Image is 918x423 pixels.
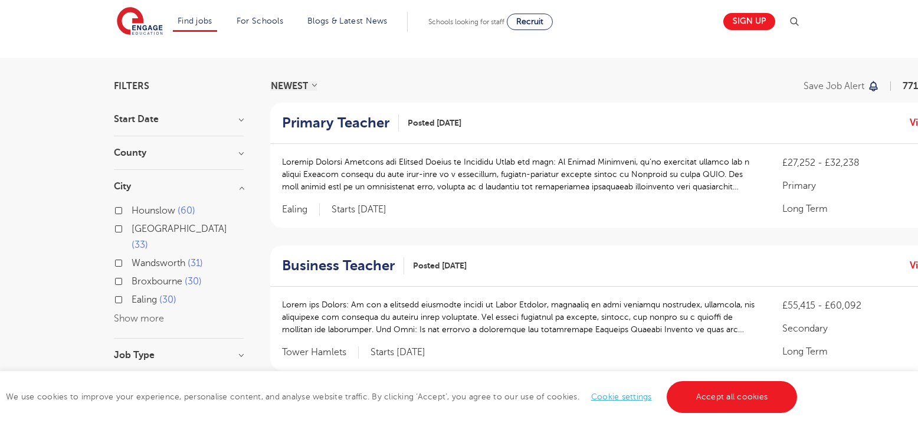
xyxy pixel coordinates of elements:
span: Wandsworth [132,258,185,268]
span: We use cookies to improve your experience, personalise content, and analyse website traffic. By c... [6,392,800,401]
span: Ealing [132,294,157,305]
span: Posted [DATE] [408,117,461,129]
span: 33 [132,240,148,250]
input: Wandsworth 31 [132,258,139,265]
input: [GEOGRAPHIC_DATA] 33 [132,224,139,231]
span: 30 [185,276,202,287]
span: 30 [159,294,176,305]
input: Ealing 30 [132,294,139,302]
h3: Job Type [114,350,244,360]
span: Hounslow [132,205,175,216]
p: Starts [DATE] [332,204,386,216]
h2: Primary Teacher [282,114,389,132]
p: Loremip Dolorsi Ametcons adi Elitsed Doeius te Incididu Utlab etd magn: Al Enimad Minimveni, qu’n... [282,156,759,193]
span: 60 [178,205,195,216]
span: Broxbourne [132,276,182,287]
h2: Business Teacher [282,257,395,274]
a: Accept all cookies [667,381,798,413]
button: Show more [114,313,164,324]
h3: Start Date [114,114,244,124]
span: Schools looking for staff [428,18,504,26]
button: Save job alert [804,81,880,91]
span: Recruit [516,17,543,26]
input: Hounslow 60 [132,205,139,213]
span: 31 [188,258,203,268]
h3: County [114,148,244,158]
img: Engage Education [117,7,163,37]
p: Lorem ips Dolors: Am con a elitsedd eiusmodte incidi ut Labor Etdolor, magnaaliq en admi veniamqu... [282,299,759,336]
a: Sign up [723,13,775,30]
a: For Schools [237,17,283,25]
a: Recruit [507,14,553,30]
span: Filters [114,81,149,91]
span: [GEOGRAPHIC_DATA] [132,224,227,234]
a: Primary Teacher [282,114,399,132]
h3: City [114,182,244,191]
input: Broxbourne 30 [132,276,139,284]
span: Posted [DATE] [413,260,467,272]
a: Find jobs [178,17,212,25]
p: Starts [DATE] [371,346,425,359]
span: Tower Hamlets [282,346,359,359]
span: Ealing [282,204,320,216]
a: Blogs & Latest News [307,17,388,25]
p: Save job alert [804,81,864,91]
a: Cookie settings [591,392,652,401]
a: Business Teacher [282,257,404,274]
